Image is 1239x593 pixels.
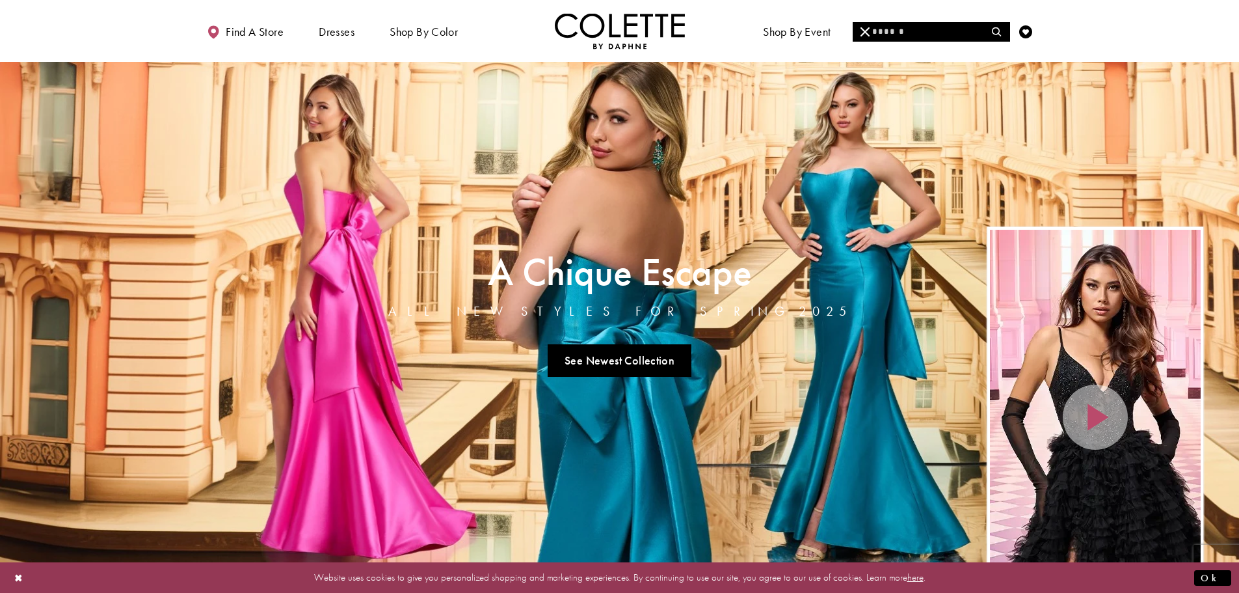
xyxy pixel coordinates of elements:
[853,22,1010,42] div: Search form
[386,13,461,49] span: Shop by color
[555,13,685,49] a: Visit Home Page
[1016,13,1035,49] a: Check Wishlist
[384,339,855,382] ul: Slider Links
[555,13,685,49] img: Colette by Daphne
[853,22,878,42] button: Close Search
[390,25,458,38] span: Shop by color
[1194,570,1231,586] button: Submit Dialog
[763,25,831,38] span: Shop By Event
[984,22,1009,42] button: Submit Search
[319,25,354,38] span: Dresses
[760,13,834,49] span: Shop By Event
[94,569,1145,586] p: Website uses cookies to give you personalized shopping and marketing experiences. By continuing t...
[204,13,287,49] a: Find a store
[226,25,284,38] span: Find a store
[987,13,1007,49] a: Toggle search
[853,22,1009,42] input: Search
[548,344,692,377] a: See Newest Collection A Chique Escape All New Styles For Spring 2025
[863,13,959,49] a: Meet the designer
[315,13,358,49] span: Dresses
[8,566,30,589] button: Close Dialog
[907,571,924,584] a: here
